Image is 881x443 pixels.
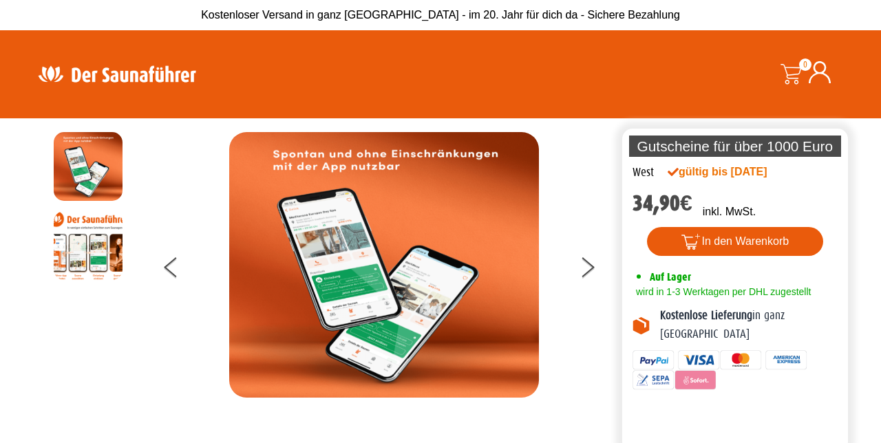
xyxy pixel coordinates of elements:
button: In den Warenkorb [647,227,824,256]
p: in ganz [GEOGRAPHIC_DATA] [660,307,838,343]
p: inkl. MwSt. [703,204,756,220]
span: Auf Lager [650,270,691,283]
img: MOCKUP-iPhone_regional [229,132,539,398]
span: Kostenloser Versand in ganz [GEOGRAPHIC_DATA] - im 20. Jahr für dich da - Sichere Bezahlung [201,9,680,21]
img: MOCKUP-iPhone_regional [54,132,123,201]
div: West [633,164,654,182]
p: Gutscheine für über 1000 Euro [629,136,841,157]
div: gültig bis [DATE] [668,164,797,180]
span: € [680,191,692,216]
span: 0 [799,58,811,71]
b: Kostenlose Lieferung [660,309,752,322]
img: Anleitung7tn [54,211,123,280]
bdi: 34,90 [633,191,692,216]
span: wird in 1-3 Werktagen per DHL zugestellt [633,286,811,297]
